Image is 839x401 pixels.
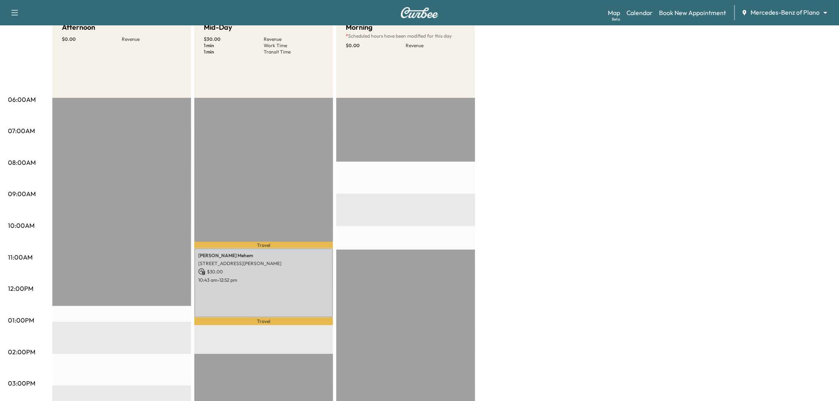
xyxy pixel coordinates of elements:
p: Travel [194,317,333,325]
p: [STREET_ADDRESS][PERSON_NAME] [198,260,329,267]
p: 11:00AM [8,252,33,262]
p: Transit Time [264,49,324,55]
p: $ 0.00 [346,42,406,49]
div: Beta [612,16,620,22]
p: 08:00AM [8,158,36,167]
p: Work Time [264,42,324,49]
p: $ 30.00 [204,36,264,42]
p: Travel [194,242,333,248]
p: Scheduled hours have been modified for this day [346,33,465,39]
a: MapBeta [608,8,620,17]
p: $ 0.00 [62,36,122,42]
p: Revenue [406,42,465,49]
img: Curbee Logo [400,7,439,18]
p: 12:00PM [8,284,33,293]
a: Book New Appointment [659,8,726,17]
p: 09:00AM [8,189,36,199]
p: 10:00AM [8,221,34,230]
p: 07:00AM [8,126,35,136]
p: 1 min [204,49,264,55]
h5: Morning [346,22,372,33]
p: 1 min [204,42,264,49]
p: Revenue [122,36,182,42]
p: 10:43 am - 12:52 pm [198,277,329,283]
p: Revenue [264,36,324,42]
h5: Mid-Day [204,22,232,33]
p: 02:00PM [8,347,35,357]
p: [PERSON_NAME] Mehem [198,252,329,259]
a: Calendar [626,8,653,17]
p: $ 30.00 [198,268,329,275]
h5: Afternoon [62,22,95,33]
p: 03:00PM [8,378,35,388]
p: 06:00AM [8,95,36,104]
p: 01:00PM [8,315,34,325]
span: Mercedes-Benz of Plano [751,8,820,17]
